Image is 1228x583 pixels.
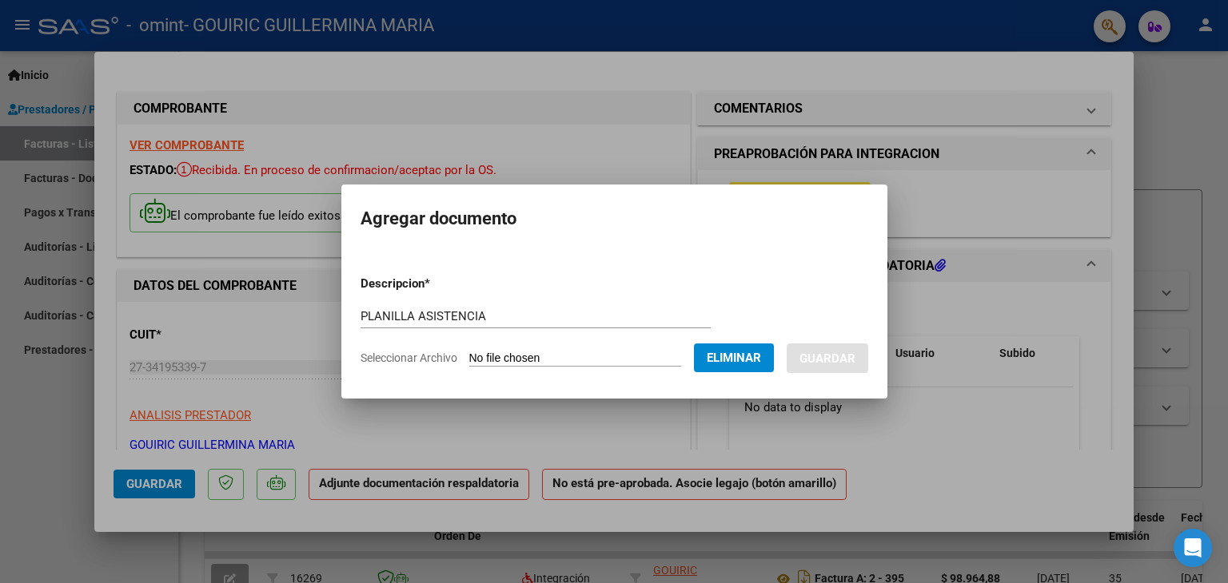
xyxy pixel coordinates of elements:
[361,351,457,364] span: Seleccionar Archivo
[799,351,855,366] span: Guardar
[707,351,761,365] span: Eliminar
[694,343,774,372] button: Eliminar
[787,343,868,373] button: Guardar
[1174,529,1212,567] div: Open Intercom Messenger
[361,275,513,293] p: Descripcion
[361,204,868,234] h2: Agregar documento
